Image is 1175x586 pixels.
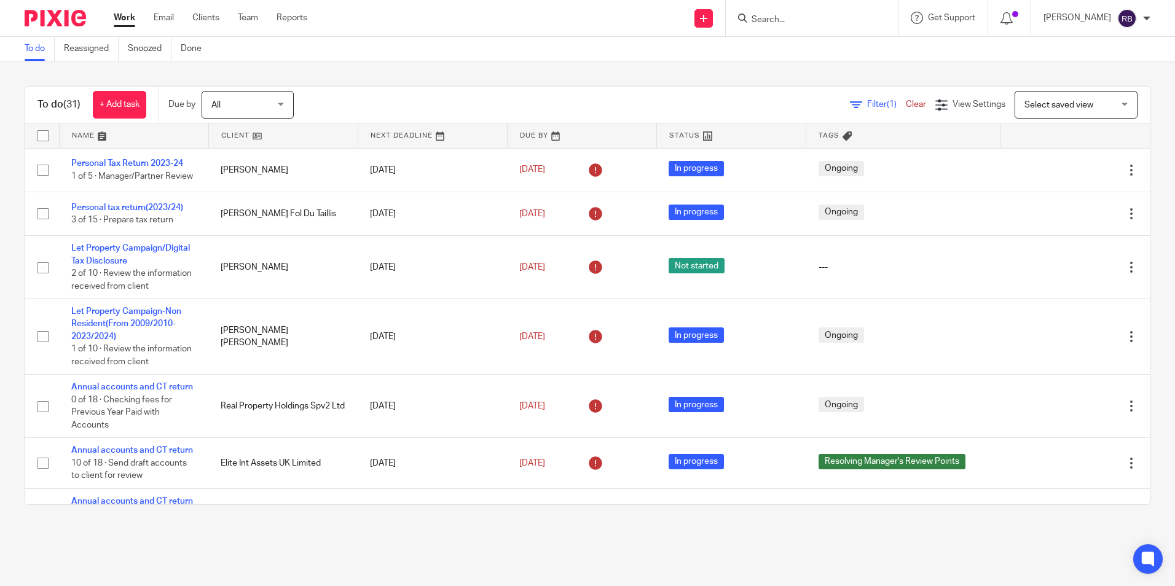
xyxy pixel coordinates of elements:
[1117,9,1137,28] img: svg%3E
[928,14,975,22] span: Get Support
[63,100,81,109] span: (31)
[358,299,507,375] td: [DATE]
[669,205,724,220] span: In progress
[71,383,193,391] a: Annual accounts and CT return
[114,12,135,24] a: Work
[208,192,358,235] td: [PERSON_NAME] Fol Du Taillis
[819,132,839,139] span: Tags
[519,209,545,218] span: [DATE]
[519,166,545,174] span: [DATE]
[519,459,545,467] span: [DATE]
[819,397,864,412] span: Ongoing
[128,37,171,61] a: Snoozed
[71,216,173,224] span: 3 of 15 · Prepare tax return
[238,12,258,24] a: Team
[181,37,211,61] a: Done
[71,172,193,181] span: 1 of 5 · Manager/Partner Review
[1024,101,1093,109] span: Select saved view
[1043,12,1111,24] p: [PERSON_NAME]
[819,261,988,273] div: ---
[71,203,183,212] a: Personal tax return(2023/24)
[358,438,507,488] td: [DATE]
[93,91,146,119] a: + Add task
[519,263,545,272] span: [DATE]
[71,159,183,168] a: Personal Tax Return 2023-24
[71,459,187,480] span: 10 of 18 · Send draft accounts to client for review
[819,205,864,220] span: Ongoing
[208,488,358,552] td: Avalta Ltd
[750,15,861,26] input: Search
[208,438,358,488] td: Elite Int Assets UK Limited
[906,100,926,109] a: Clear
[358,148,507,192] td: [DATE]
[192,12,219,24] a: Clients
[37,98,81,111] h1: To do
[669,161,724,176] span: In progress
[208,236,358,299] td: [PERSON_NAME]
[358,192,507,235] td: [DATE]
[519,332,545,341] span: [DATE]
[154,12,174,24] a: Email
[208,299,358,375] td: [PERSON_NAME] [PERSON_NAME]
[819,161,864,176] span: Ongoing
[71,307,181,341] a: Let Property Campaign-Non Resident(From 2009/2010-2023/2024)
[64,37,119,61] a: Reassigned
[819,327,864,343] span: Ongoing
[358,488,507,552] td: [DATE]
[953,100,1005,109] span: View Settings
[208,148,358,192] td: [PERSON_NAME]
[887,100,897,109] span: (1)
[669,258,725,273] span: Not started
[669,327,724,343] span: In progress
[358,236,507,299] td: [DATE]
[71,244,190,265] a: Let Property Campaign/Digital Tax Disclosure
[211,101,221,109] span: All
[71,396,172,429] span: 0 of 18 · Checking fees for Previous Year Paid with Accounts
[669,454,724,469] span: In progress
[25,10,86,26] img: Pixie
[71,345,192,366] span: 1 of 10 · Review the information received from client
[208,375,358,438] td: Real Property Holdings Spv2 Ltd
[277,12,307,24] a: Reports
[358,375,507,438] td: [DATE]
[168,98,195,111] p: Due by
[25,37,55,61] a: To do
[71,269,192,291] span: 2 of 10 · Review the information received from client
[867,100,906,109] span: Filter
[819,454,965,469] span: Resolving Manager's Review Points
[669,397,724,412] span: In progress
[71,497,193,506] a: Annual accounts and CT return
[519,402,545,410] span: [DATE]
[71,446,193,455] a: Annual accounts and CT return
